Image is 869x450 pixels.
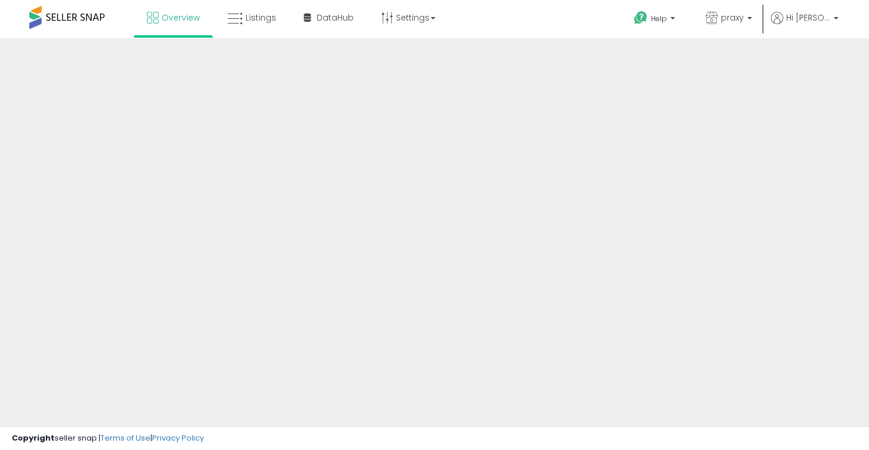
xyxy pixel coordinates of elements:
[651,14,667,24] span: Help
[633,11,648,25] i: Get Help
[721,12,744,24] span: praxy
[317,12,354,24] span: DataHub
[786,12,830,24] span: Hi [PERSON_NAME]
[246,12,276,24] span: Listings
[12,432,55,444] strong: Copyright
[12,433,204,444] div: seller snap | |
[771,12,838,38] a: Hi [PERSON_NAME]
[625,2,687,38] a: Help
[152,432,204,444] a: Privacy Policy
[162,12,200,24] span: Overview
[100,432,150,444] a: Terms of Use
